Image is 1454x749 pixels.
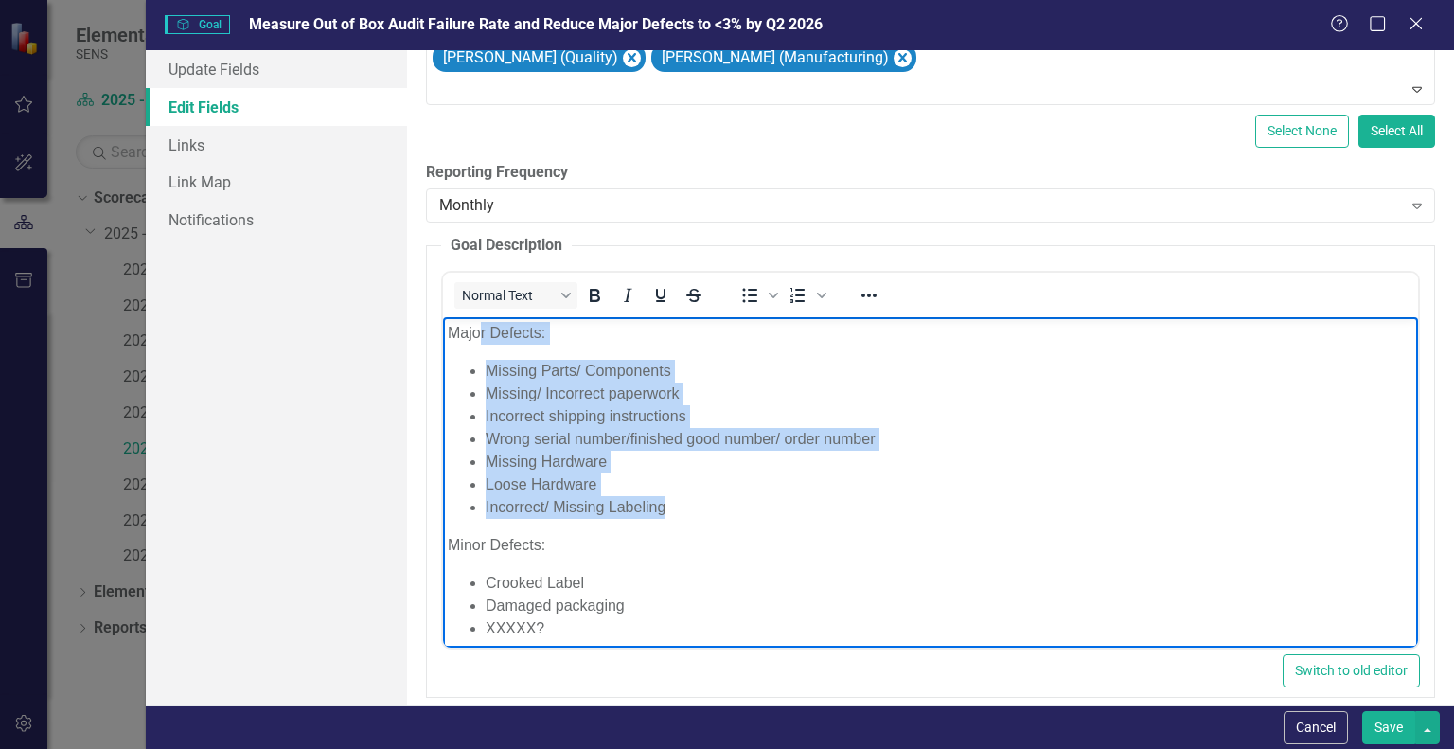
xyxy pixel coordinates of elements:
div: Bullet list [734,282,781,309]
button: Reveal or hide additional toolbar items [853,282,885,309]
span: Measure Out of Box Audit Failure Rate and Reduce Major Defects to <3% by Q2 2026 [249,15,823,33]
button: Save [1362,711,1415,744]
button: Underline [645,282,677,309]
a: Edit Fields [146,88,407,126]
div: Remove Andy Juarez (Manufacturing) [894,49,912,67]
a: Update Fields [146,50,407,88]
a: Notifications [146,201,407,239]
button: Italic [612,282,644,309]
span: Goal [165,15,230,34]
iframe: Rich Text Area [443,317,1418,648]
legend: Goal Description [441,235,572,257]
div: Monthly [439,195,1401,217]
button: Bold [578,282,611,309]
button: Select All [1358,115,1435,148]
button: Select None [1255,115,1349,148]
button: Switch to old editor [1283,654,1420,687]
label: Reporting Frequency [426,162,1435,184]
div: [PERSON_NAME] (Manufacturing) [656,45,892,72]
a: Link Map [146,163,407,201]
a: Links [146,126,407,164]
span: Normal Text [462,288,555,303]
div: Numbered list [782,282,829,309]
button: Cancel [1284,711,1348,744]
div: Remove Chelsea Chen (Quality) [623,49,641,67]
button: Strikethrough [678,282,710,309]
div: [PERSON_NAME] (Quality) [437,45,621,72]
button: Block Normal Text [454,282,577,309]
